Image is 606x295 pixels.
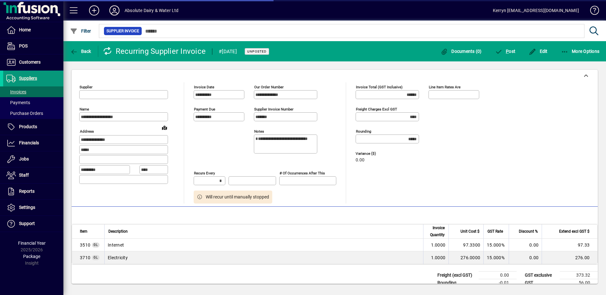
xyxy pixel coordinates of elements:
[493,5,579,16] div: Kerryn [EMAIL_ADDRESS][DOMAIN_NAME]
[448,251,483,264] td: 276.0000
[509,251,542,264] td: 0.00
[6,111,43,116] span: Purchase Orders
[3,86,63,97] a: Invoices
[434,279,479,287] td: Rounding
[356,85,403,89] mat-label: Invoice Total (GST inclusive)
[479,272,517,279] td: 0.00
[461,228,480,235] span: Unit Cost $
[80,242,90,248] span: Internet
[429,85,461,89] mat-label: Line item rates are
[19,189,35,194] span: Reports
[104,251,423,264] td: Electricity
[509,239,542,251] td: 0.00
[194,85,214,89] mat-label: Invoice date
[3,135,63,151] a: Financials
[3,151,63,167] a: Jobs
[522,272,560,279] td: GST exclusive
[254,129,264,134] mat-label: Notes
[23,254,40,259] span: Package
[356,129,371,134] mat-label: Rounding
[80,107,89,111] mat-label: Name
[194,107,215,111] mat-label: Payment due
[19,124,37,129] span: Products
[3,97,63,108] a: Payments
[70,49,91,54] span: Back
[3,167,63,183] a: Staff
[3,119,63,135] a: Products
[254,107,293,111] mat-label: Supplier invoice number
[483,251,509,264] td: 15.000%
[19,205,35,210] span: Settings
[19,43,28,48] span: POS
[479,279,517,287] td: -0.01
[423,239,448,251] td: 1.0000
[19,27,31,32] span: Home
[439,46,483,57] button: Documents (0)
[559,46,601,57] button: More Options
[84,5,104,16] button: Add
[560,279,598,287] td: 56.00
[519,228,538,235] span: Discount %
[108,228,128,235] span: Description
[254,85,284,89] mat-label: Our order number
[19,173,29,178] span: Staff
[493,46,517,57] button: Post
[19,156,29,161] span: Jobs
[80,228,87,235] span: Item
[194,171,215,175] mat-label: Recurs every
[19,140,39,145] span: Financials
[125,5,179,16] div: Absolute Dairy & Water Ltd
[559,228,590,235] span: Extend excl GST $
[3,216,63,232] a: Support
[495,49,516,54] span: ost
[487,228,503,235] span: GST Rate
[522,279,560,287] td: GST
[356,158,364,163] span: 0.00
[104,5,125,16] button: Profile
[6,89,26,94] span: Invoices
[423,251,448,264] td: 1.0000
[585,1,598,22] a: Knowledge Base
[6,100,30,105] span: Payments
[3,200,63,216] a: Settings
[3,184,63,199] a: Reports
[427,224,445,238] span: Invoice Quantity
[483,239,509,251] td: 15.000%
[506,49,509,54] span: P
[542,251,597,264] td: 276.00
[206,194,269,200] span: Will recur until manually stopped
[448,239,483,251] td: 97.3300
[159,122,170,133] a: View on map
[93,256,98,259] span: GL
[106,28,139,34] span: Supplier Invoice
[104,239,423,251] td: Internet
[93,243,98,247] span: GL
[529,49,548,54] span: Edit
[68,46,93,57] button: Back
[219,47,237,57] div: #[DATE]
[80,85,93,89] mat-label: Supplier
[434,272,479,279] td: Freight (excl GST)
[441,49,482,54] span: Documents (0)
[70,28,91,34] span: Filter
[3,54,63,70] a: Customers
[280,171,325,175] mat-label: # of occurrences after this
[3,38,63,54] a: POS
[63,46,98,57] app-page-header-button: Back
[560,272,598,279] td: 373.32
[356,107,397,111] mat-label: Freight charges excl GST
[19,221,35,226] span: Support
[19,60,41,65] span: Customers
[3,22,63,38] a: Home
[542,239,597,251] td: 97.33
[247,49,267,53] span: Unposted
[68,25,93,37] button: Filter
[80,254,90,261] span: Power
[527,46,549,57] button: Edit
[561,49,600,54] span: More Options
[19,76,37,81] span: Suppliers
[356,152,394,156] span: Variance ($)
[103,46,206,56] div: Recurring Supplier Invoice
[3,108,63,119] a: Purchase Orders
[18,241,46,246] span: Financial Year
